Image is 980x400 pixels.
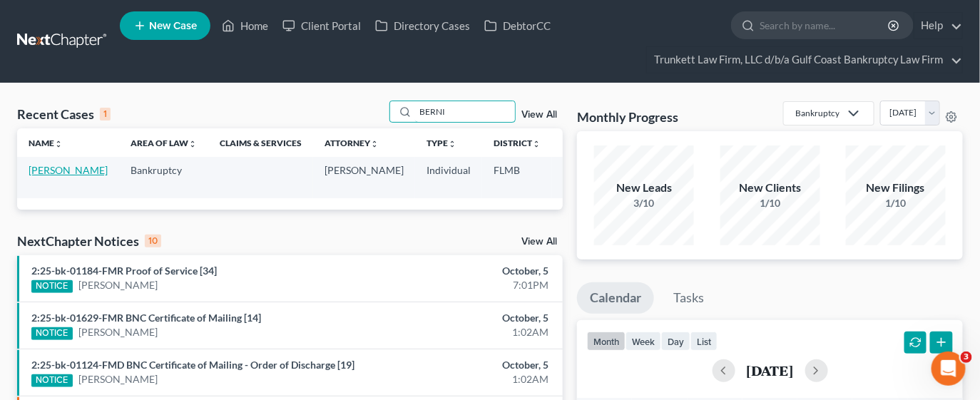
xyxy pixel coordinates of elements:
[145,235,161,247] div: 10
[215,13,275,39] a: Home
[31,327,73,340] div: NOTICE
[720,180,820,196] div: New Clients
[119,157,208,198] td: Bankruptcy
[386,264,548,278] div: October, 5
[386,358,548,372] div: October, 5
[29,164,108,176] a: [PERSON_NAME]
[626,332,661,351] button: week
[29,138,63,148] a: Nameunfold_more
[386,325,548,339] div: 1:02AM
[31,312,261,324] a: 2:25-bk-01629-FMR BNC Certificate of Mailing [14]
[661,332,690,351] button: day
[914,13,962,39] a: Help
[275,13,368,39] a: Client Portal
[690,332,718,351] button: list
[370,140,379,148] i: unfold_more
[415,101,515,122] input: Search by name...
[54,140,63,148] i: unfold_more
[208,128,313,157] th: Claims & Services
[931,352,966,386] iframe: Intercom live chat
[78,278,158,292] a: [PERSON_NAME]
[660,282,717,314] a: Tasks
[31,359,354,371] a: 2:25-bk-01124-FMD BNC Certificate of Mailing - Order of Discharge [19]
[521,110,557,120] a: View All
[521,237,557,247] a: View All
[17,232,161,250] div: NextChapter Notices
[647,47,962,73] a: Trunkett Law Firm, LLC d/b/a Gulf Coast Bankruptcy Law Firm
[552,157,623,198] td: 7
[532,140,541,148] i: unfold_more
[386,278,548,292] div: 7:01PM
[149,21,197,31] span: New Case
[78,325,158,339] a: [PERSON_NAME]
[31,265,217,277] a: 2:25-bk-01184-FMR Proof of Service [34]
[448,140,456,148] i: unfold_more
[747,363,794,378] h2: [DATE]
[386,311,548,325] div: October, 5
[31,374,73,387] div: NOTICE
[427,138,456,148] a: Typeunfold_more
[31,280,73,293] div: NOTICE
[846,196,946,210] div: 1/10
[494,138,541,148] a: Districtunfold_more
[100,108,111,120] div: 1
[577,108,678,125] h3: Monthly Progress
[587,332,626,351] button: month
[961,352,972,363] span: 3
[594,196,694,210] div: 3/10
[577,282,654,314] a: Calendar
[846,180,946,196] div: New Filings
[760,12,890,39] input: Search by name...
[386,372,548,386] div: 1:02AM
[720,196,820,210] div: 1/10
[594,180,694,196] div: New Leads
[78,372,158,386] a: [PERSON_NAME]
[795,107,839,119] div: Bankruptcy
[131,138,197,148] a: Area of Lawunfold_more
[482,157,552,198] td: FLMB
[17,106,111,123] div: Recent Cases
[415,157,482,198] td: Individual
[368,13,477,39] a: Directory Cases
[188,140,197,148] i: unfold_more
[313,157,415,198] td: [PERSON_NAME]
[325,138,379,148] a: Attorneyunfold_more
[477,13,558,39] a: DebtorCC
